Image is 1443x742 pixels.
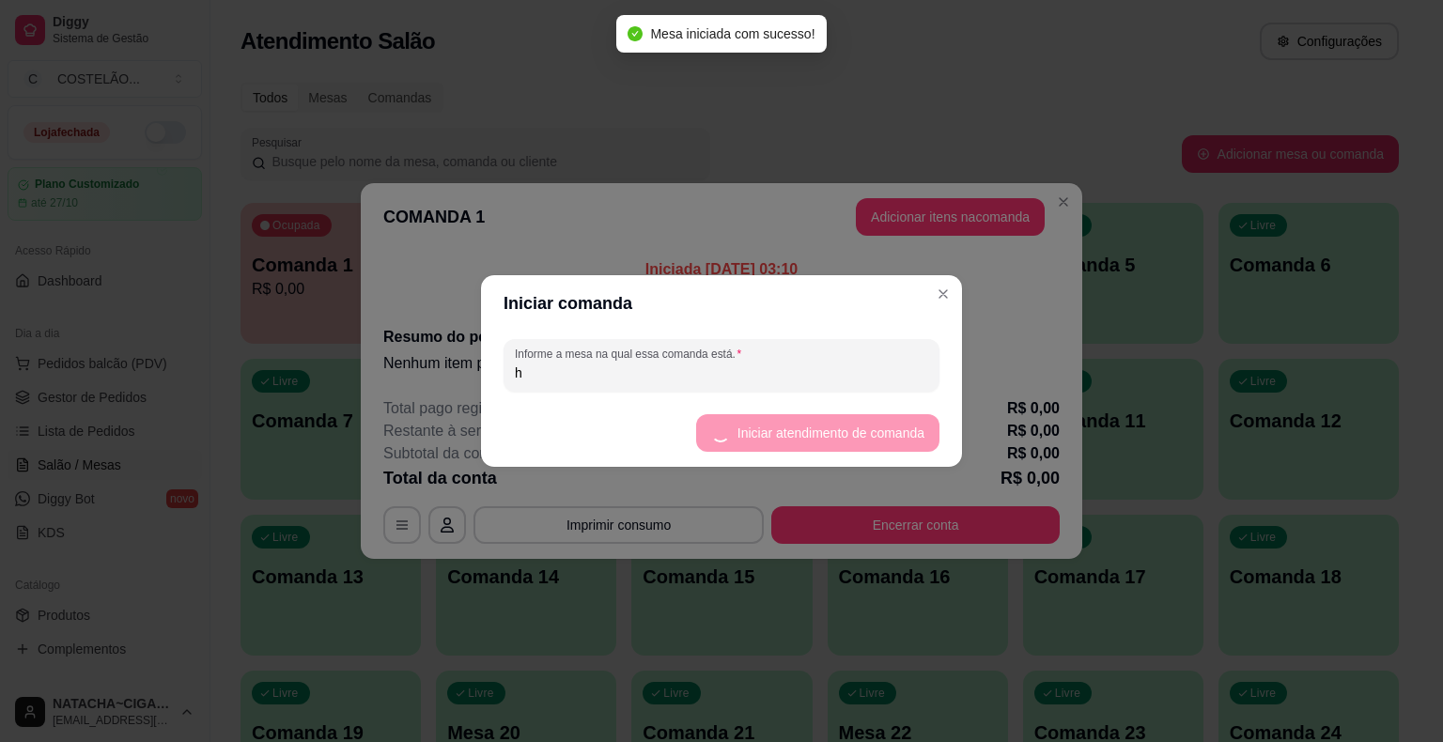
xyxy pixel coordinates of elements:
[628,26,643,41] span: check-circle
[928,279,958,309] button: Close
[515,346,748,362] label: Informe a mesa na qual essa comanda está.
[481,275,962,332] header: Iniciar comanda
[515,363,928,382] input: Informe a mesa na qual essa comanda está.
[650,26,815,41] span: Mesa iniciada com sucesso!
